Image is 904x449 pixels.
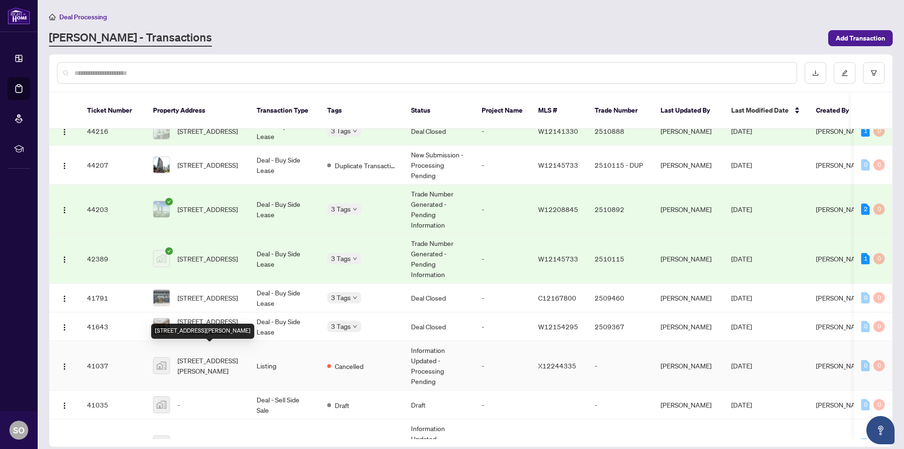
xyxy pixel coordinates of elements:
td: Trade Number Generated - Pending Information [404,185,474,234]
div: [STREET_ADDRESS][PERSON_NAME] [151,324,254,339]
img: Logo [61,256,68,263]
td: - [474,312,531,341]
td: - [474,117,531,146]
span: down [353,324,357,329]
span: check-circle [165,247,173,255]
td: - [474,185,531,234]
th: Status [404,92,474,129]
img: thumbnail-img [153,358,169,374]
button: Logo [57,319,72,334]
span: down [353,129,357,133]
button: download [805,62,826,84]
span: [PERSON_NAME] [816,161,867,169]
th: Created By [808,92,865,129]
td: - [474,284,531,312]
img: Logo [61,206,68,214]
td: [PERSON_NAME] [653,185,724,234]
span: 3 Tags [331,125,351,136]
td: Listing [249,341,320,391]
button: Logo [57,251,72,266]
span: - [178,400,180,410]
button: Logo [57,157,72,172]
td: Trade Number Generated - Pending Information [404,234,474,284]
img: thumbnail-img [153,397,169,413]
div: 2 [861,204,870,215]
span: W12145733 [538,254,578,263]
span: [PERSON_NAME] [816,254,867,263]
th: Last Updated By [653,92,724,129]
td: 41037 [80,341,145,391]
td: 41791 [80,284,145,312]
span: filter [871,70,877,76]
td: 44216 [80,117,145,146]
img: thumbnail-img [153,290,169,306]
td: - [474,234,531,284]
span: down [353,295,357,300]
td: Deal - Buy Side Lease [249,312,320,341]
td: Deal - Sell Side Sale [249,391,320,419]
td: [PERSON_NAME] [653,391,724,419]
img: Logo [61,324,68,331]
img: Logo [61,128,68,136]
td: - [474,146,531,185]
td: Information Updated - Processing Pending [404,341,474,391]
td: Deal - Buy Side Lease [249,284,320,312]
div: 0 [861,399,870,410]
span: [PERSON_NAME] [816,294,867,302]
td: 2510888 [587,117,653,146]
span: Cancelled [335,361,363,371]
td: 2510892 [587,185,653,234]
span: [STREET_ADDRESS] [178,204,238,214]
td: 44207 [80,146,145,185]
th: Ticket Number [80,92,145,129]
span: W12145733 [538,161,578,169]
span: home [49,14,56,20]
div: 0 [873,253,885,264]
button: Logo [57,202,72,217]
th: Transaction Type [249,92,320,129]
span: edit [841,70,848,76]
span: [DATE] [731,161,752,169]
td: [PERSON_NAME] [653,117,724,146]
span: [DATE] [731,254,752,263]
span: down [353,256,357,261]
span: 3 Tags [331,253,351,264]
button: filter [863,62,885,84]
button: Add Transaction [828,30,893,46]
div: 0 [861,360,870,371]
span: [PERSON_NAME] [816,205,867,213]
span: down [353,207,357,212]
img: thumbnail-img [153,201,169,217]
span: [DATE] [731,294,752,302]
span: 3 Tags [331,321,351,332]
td: [PERSON_NAME] [653,284,724,312]
span: W12208845 [538,205,578,213]
span: check-circle [165,198,173,205]
span: [DATE] [731,127,752,135]
span: Add Transaction [836,31,885,46]
button: Logo [57,290,72,305]
span: X12244335 [538,361,576,370]
th: Last Modified Date [724,92,808,129]
div: 1 [861,125,870,137]
th: Property Address [145,92,249,129]
a: [PERSON_NAME] - Transactions [49,30,212,47]
div: 0 [861,159,870,171]
td: Deal Closed [404,284,474,312]
td: Deal Closed [404,117,474,146]
th: Tags [320,92,404,129]
span: [PERSON_NAME] [816,322,867,331]
td: Deal - Buy Side Lease [249,185,320,234]
button: Logo [57,123,72,139]
span: [STREET_ADDRESS] [178,126,238,136]
div: 0 [873,321,885,332]
span: W12141330 [538,127,578,135]
div: 0 [861,292,870,303]
img: Logo [61,162,68,170]
div: 0 [873,125,885,137]
span: SO [13,424,24,437]
td: - [474,341,531,391]
div: 0 [873,204,885,215]
img: thumbnail-img [153,157,169,173]
td: - [587,341,653,391]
